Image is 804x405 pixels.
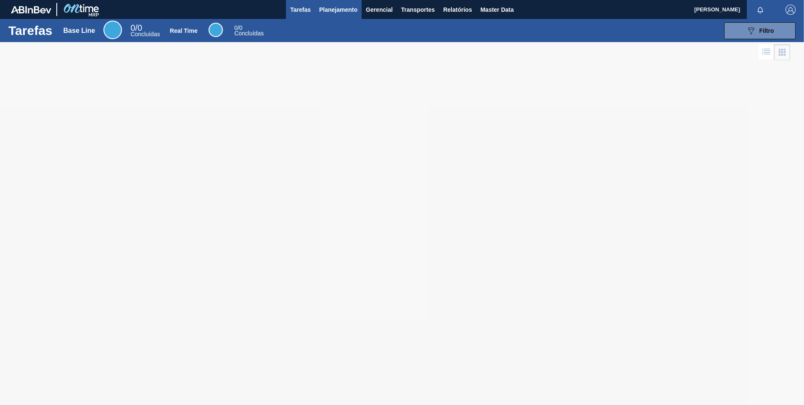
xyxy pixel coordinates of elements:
span: Tarefas [290,5,311,15]
span: Concluídas [234,30,264,37]
span: Master Data [480,5,513,15]
div: Base Line [103,21,122,39]
div: Base Line [130,24,160,37]
div: Real Time [209,23,223,37]
img: TNhmsLtSVTkK8tSr43FrP2fwEKptu5GPRR3wAAAABJRU5ErkJggg== [11,6,51,13]
img: Logout [785,5,796,15]
span: Filtro [759,27,774,34]
button: Filtro [724,22,796,39]
span: 0 [234,24,238,31]
span: Concluídas [130,31,160,37]
span: Relatórios [443,5,472,15]
button: Notificações [747,4,774,16]
span: Transportes [401,5,435,15]
div: Real Time [234,25,264,36]
span: Planejamento [319,5,357,15]
span: Gerencial [366,5,393,15]
span: / 0 [234,24,242,31]
span: / 0 [130,23,142,32]
span: 0 [130,23,135,32]
div: Base Line [63,27,95,35]
div: Real Time [170,27,198,34]
h1: Tarefas [8,26,53,35]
